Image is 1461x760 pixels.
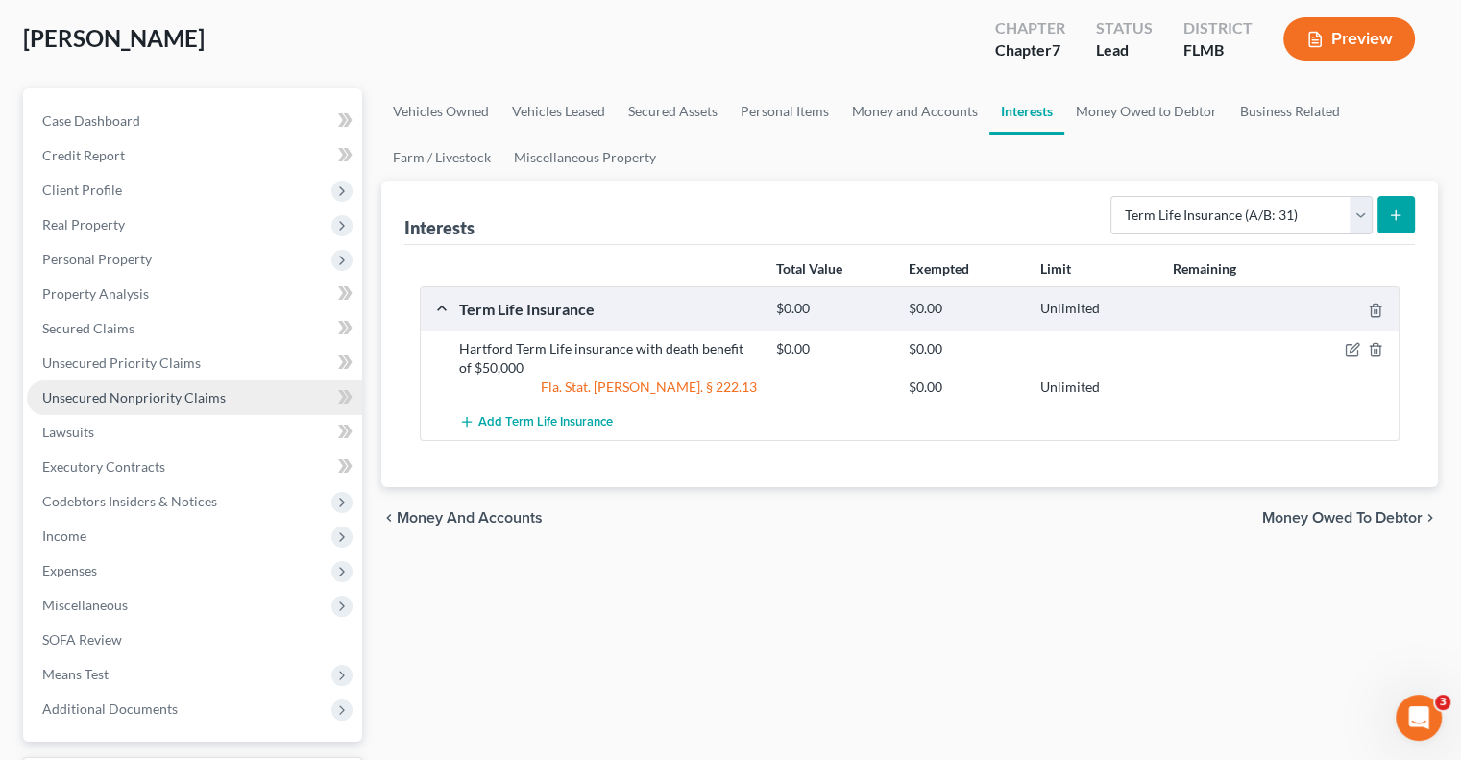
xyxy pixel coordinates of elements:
[502,135,668,181] a: Miscellaneous Property
[42,320,134,336] span: Secured Claims
[1262,510,1423,526] span: Money Owed to Debtor
[27,104,362,138] a: Case Dashboard
[459,405,613,440] button: Add Term Life Insurance
[899,378,1031,397] div: $0.00
[404,216,475,239] div: Interests
[42,562,97,578] span: Expenses
[995,17,1065,39] div: Chapter
[989,88,1064,135] a: Interests
[381,88,500,135] a: Vehicles Owned
[42,597,128,613] span: Miscellaneous
[450,378,767,397] div: Fla. Stat. [PERSON_NAME]. § 222.13
[1052,40,1060,59] span: 7
[42,700,178,717] span: Additional Documents
[42,112,140,129] span: Case Dashboard
[27,138,362,173] a: Credit Report
[381,135,502,181] a: Farm / Livestock
[1031,378,1162,397] div: Unlimited
[899,339,1031,358] div: $0.00
[1262,510,1438,526] button: Money Owed to Debtor chevron_right
[381,510,397,526] i: chevron_left
[42,182,122,198] span: Client Profile
[27,380,362,415] a: Unsecured Nonpriority Claims
[27,623,362,657] a: SOFA Review
[1064,88,1229,135] a: Money Owed to Debtor
[1173,260,1236,277] strong: Remaining
[995,39,1065,61] div: Chapter
[617,88,729,135] a: Secured Assets
[42,147,125,163] span: Credit Report
[450,299,767,319] div: Term Life Insurance
[42,527,86,544] span: Income
[1183,17,1253,39] div: District
[27,311,362,346] a: Secured Claims
[27,450,362,484] a: Executory Contracts
[42,458,165,475] span: Executory Contracts
[1423,510,1438,526] i: chevron_right
[776,260,842,277] strong: Total Value
[42,251,152,267] span: Personal Property
[42,493,217,509] span: Codebtors Insiders & Notices
[1096,39,1153,61] div: Lead
[767,300,898,318] div: $0.00
[27,277,362,311] a: Property Analysis
[42,389,226,405] span: Unsecured Nonpriority Claims
[1040,260,1071,277] strong: Limit
[500,88,617,135] a: Vehicles Leased
[27,415,362,450] a: Lawsuits
[42,424,94,440] span: Lawsuits
[42,285,149,302] span: Property Analysis
[397,510,543,526] span: Money and Accounts
[42,216,125,233] span: Real Property
[450,339,767,378] div: Hartford Term Life insurance with death benefit of $50,000
[27,346,362,380] a: Unsecured Priority Claims
[42,355,201,371] span: Unsecured Priority Claims
[381,510,543,526] button: chevron_left Money and Accounts
[1283,17,1415,61] button: Preview
[1396,695,1442,741] iframe: Intercom live chat
[1229,88,1351,135] a: Business Related
[1435,695,1450,710] span: 3
[729,88,840,135] a: Personal Items
[840,88,989,135] a: Money and Accounts
[899,300,1031,318] div: $0.00
[1031,300,1162,318] div: Unlimited
[478,415,613,430] span: Add Term Life Insurance
[1183,39,1253,61] div: FLMB
[909,260,969,277] strong: Exempted
[767,339,898,358] div: $0.00
[1096,17,1153,39] div: Status
[23,24,205,52] span: [PERSON_NAME]
[42,631,122,648] span: SOFA Review
[42,666,109,682] span: Means Test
